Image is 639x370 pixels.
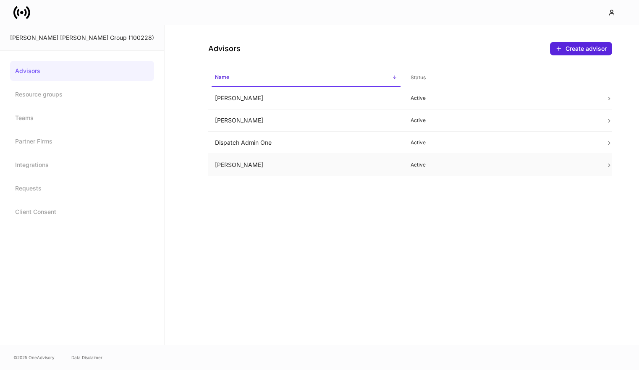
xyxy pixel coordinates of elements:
div: Create advisor [566,44,607,53]
a: Teams [10,108,154,128]
button: Create advisor [550,42,612,55]
h4: Advisors [208,44,241,54]
td: [PERSON_NAME] [208,154,404,176]
a: Integrations [10,155,154,175]
td: [PERSON_NAME] [208,109,404,132]
p: Active [411,95,593,102]
a: Data Disclaimer [71,354,102,361]
td: [PERSON_NAME] [208,87,404,109]
a: Partner Firms [10,131,154,151]
div: [PERSON_NAME] [PERSON_NAME] Group (100228) [10,34,154,42]
p: Active [411,139,593,146]
p: Active [411,162,593,168]
a: Resource groups [10,84,154,104]
a: Advisors [10,61,154,81]
a: Requests [10,178,154,198]
span: © 2025 OneAdvisory [13,354,55,361]
h6: Status [411,73,426,81]
h6: Name [215,73,229,81]
span: Name [212,69,401,87]
span: Status [407,69,596,86]
td: Dispatch Admin One [208,132,404,154]
p: Active [411,117,593,124]
a: Client Consent [10,202,154,222]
